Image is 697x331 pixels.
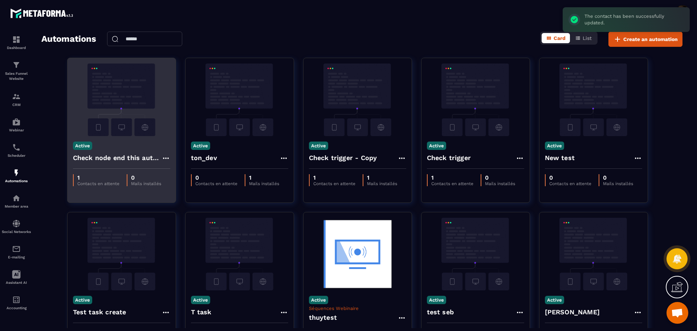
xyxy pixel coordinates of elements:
img: automation-background [427,218,524,290]
a: schedulerschedulerScheduler [2,138,31,163]
img: automations [12,118,21,126]
img: social-network [12,219,21,228]
h4: New test [545,153,575,163]
p: Automations [2,179,31,183]
img: accountant [12,295,21,304]
p: 1 [367,174,397,181]
button: Create an automation [608,32,682,47]
h4: ton_dev [191,153,217,163]
img: automation-background [545,64,642,136]
a: formationformationSales Funnel Website [2,55,31,87]
p: Member area [2,204,31,208]
img: automations [12,194,21,203]
p: Mails installés [249,181,279,186]
h4: Check node end this automation [73,153,162,163]
p: Assistant AI [2,281,31,285]
h2: Automations [41,32,96,47]
img: email [12,245,21,253]
span: Create an automation [623,36,678,43]
p: Mails installés [131,181,161,186]
p: 1 [249,174,279,181]
p: Contacts en attente [77,181,119,186]
img: formation [12,61,21,69]
img: automation-background [73,64,170,136]
img: automation-background [427,64,524,136]
h4: Test task create [73,307,126,317]
p: Active [191,142,210,150]
a: accountantaccountantAccounting [2,290,31,315]
h4: test seb [427,307,454,317]
a: automationsautomationsAutomations [2,163,31,188]
img: logo [10,7,76,20]
p: CRM [2,103,31,107]
p: 0 [549,174,591,181]
h4: Check trigger [427,153,471,163]
p: 0 [131,174,161,181]
a: automationsautomationsWebinar [2,112,31,138]
h4: T task [191,307,212,317]
p: E-mailing [2,255,31,259]
h4: thuytest [309,312,337,323]
p: Mails installés [485,181,515,186]
p: 1 [77,174,119,181]
p: Active [427,296,446,304]
div: Mở cuộc trò chuyện [667,302,688,324]
img: automation-background [73,218,170,290]
p: Accounting [2,306,31,310]
img: formation [12,35,21,44]
p: Active [309,296,328,304]
p: Active [73,296,92,304]
span: Card [554,35,566,41]
img: automation-background [309,64,406,136]
h4: [PERSON_NAME] [545,307,600,317]
p: Active [191,296,210,304]
img: automation-background [545,218,642,290]
p: Sales Funnel Website [2,71,31,81]
p: 1 [313,174,355,181]
img: automation-background [191,64,288,136]
p: Scheduler [2,154,31,158]
p: Contacts en attente [431,181,473,186]
p: 0 [603,174,633,181]
p: Webinar [2,128,31,132]
a: automationsautomationsMember area [2,188,31,214]
p: Active [545,142,564,150]
a: emailemailE-mailing [2,239,31,265]
p: Dashboard [2,46,31,50]
p: Contacts en attente [195,181,237,186]
p: 0 [195,174,237,181]
a: Assistant AI [2,265,31,290]
a: formationformationCRM [2,87,31,112]
img: formation [12,92,21,101]
button: Card [542,33,570,43]
p: 0 [485,174,515,181]
img: automations [12,168,21,177]
a: social-networksocial-networkSocial Networks [2,214,31,239]
p: Mails installés [603,181,633,186]
p: Active [309,142,328,150]
img: scheduler [12,143,21,152]
img: automation-background [309,218,406,290]
p: Active [73,142,92,150]
span: List [583,35,592,41]
p: Contacts en attente [549,181,591,186]
p: 1 [431,174,473,181]
p: Active [427,142,446,150]
p: Mails installés [367,181,397,186]
p: Contacts en attente [313,181,355,186]
a: formationformationDashboard [2,30,31,55]
button: List [571,33,596,43]
img: automation-background [191,218,288,290]
h4: Check trigger - Copy [309,153,377,163]
p: Active [545,296,564,304]
p: Séquences Webinaire [309,306,406,311]
p: Social Networks [2,230,31,234]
